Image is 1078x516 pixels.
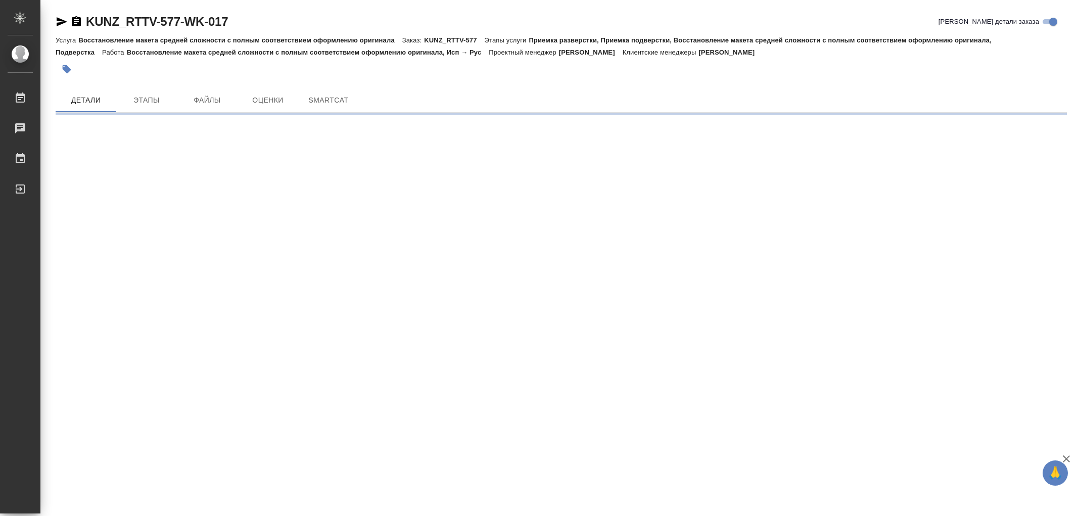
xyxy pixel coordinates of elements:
span: SmartCat [304,94,353,107]
span: Детали [62,94,110,107]
p: Услуга [56,36,78,44]
p: Проектный менеджер [489,49,558,56]
p: Работа [102,49,127,56]
button: 🙏 [1043,460,1068,486]
button: Скопировать ссылку [70,16,82,28]
button: Скопировать ссылку для ЯМессенджера [56,16,68,28]
p: [PERSON_NAME] [559,49,623,56]
span: Этапы [122,94,171,107]
button: Добавить тэг [56,58,78,80]
a: KUNZ_RTTV-577-WK-017 [86,15,228,28]
p: Клиентские менеджеры [623,49,699,56]
p: Этапы услуги [485,36,529,44]
span: Файлы [183,94,231,107]
p: Заказ: [402,36,424,44]
span: 🙏 [1047,462,1064,484]
p: Восстановление макета средней сложности с полным соответствием оформлению оригинала [78,36,402,44]
span: Оценки [244,94,292,107]
p: KUNZ_RTTV-577 [424,36,484,44]
span: [PERSON_NAME] детали заказа [939,17,1039,27]
p: Восстановление макета средней сложности с полным соответствием оформлению оригинала, Исп → Рус [127,49,489,56]
p: [PERSON_NAME] [698,49,762,56]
